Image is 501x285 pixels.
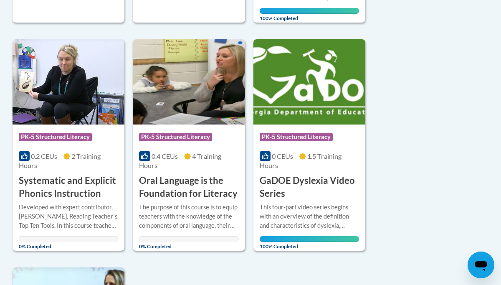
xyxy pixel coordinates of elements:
[272,152,293,160] span: 0 CEUs
[253,39,365,251] a: Course LogoPK-5 Structured Literacy0 CEUs1.5 Training Hours GaDOE Dyslexia Video SeriesThis four-...
[13,39,124,251] a: Course LogoPK-5 Structured Literacy0.2 CEUs2 Training Hours Systematic and Explicit Phonics Instr...
[260,8,359,21] span: 100% Completed
[139,203,238,230] div: The purpose of this course is to equip teachers with the knowledge of the components of oral lang...
[31,152,57,160] span: 0.2 CEUs
[19,133,92,141] span: PK-5 Structured Literacy
[13,39,124,125] img: Course Logo
[468,252,494,278] iframe: Button to launch messaging window
[133,39,245,251] a: Course LogoPK-5 Structured Literacy0.4 CEUs4 Training Hours Oral Language is the Foundation for L...
[152,152,178,160] span: 0.4 CEUs
[133,39,245,125] img: Course Logo
[19,203,118,230] div: Developed with expert contributor, [PERSON_NAME], Reading Teacherʹs Top Ten Tools. In this course...
[260,174,359,200] h3: GaDOE Dyslexia Video Series
[260,236,359,249] span: 100% Completed
[260,133,333,141] span: PK-5 Structured Literacy
[139,133,212,141] span: PK-5 Structured Literacy
[260,8,359,14] div: Your progress
[139,174,238,200] h3: Oral Language is the Foundation for Literacy
[19,174,118,200] h3: Systematic and Explicit Phonics Instruction
[260,236,359,242] div: Your progress
[253,39,365,125] img: Course Logo
[260,203,359,230] div: This four-part video series begins with an overview of the definition and characteristics of dysl...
